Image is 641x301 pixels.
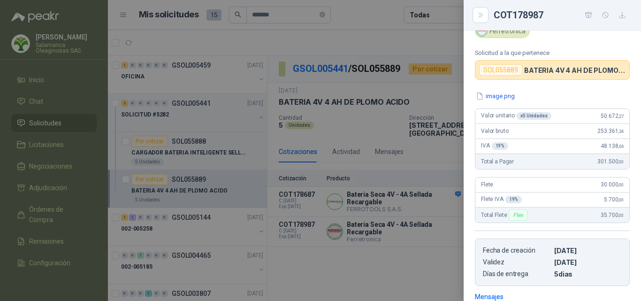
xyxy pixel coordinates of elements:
[481,196,522,203] span: Flete IVA
[601,143,624,149] span: 48.138
[483,258,550,266] p: Validez
[505,196,522,203] div: 19 %
[475,49,630,56] p: Solicitud a la que pertenece
[483,247,550,255] p: Fecha de creación
[618,114,624,119] span: ,27
[481,181,493,188] span: Flete
[601,113,624,119] span: 50.672
[475,9,486,21] button: Close
[604,196,624,203] span: 5.700
[618,213,624,218] span: ,00
[601,181,624,188] span: 30.000
[509,209,527,221] div: Flex
[597,158,624,165] span: 301.500
[618,144,624,149] span: ,66
[494,8,630,23] div: COT178987
[554,247,622,255] p: [DATE]
[618,197,624,202] span: ,00
[517,112,551,120] div: x 5 Unidades
[618,159,624,164] span: ,00
[483,270,550,278] p: Días de entrega
[618,182,624,187] span: ,00
[618,129,624,134] span: ,34
[492,142,509,150] div: 19 %
[481,158,514,165] span: Total a Pagar
[481,112,551,120] span: Valor unitario
[524,66,626,74] p: BATERIA 4V 4 AH DE PLOMO ACIDO
[475,24,530,38] div: Ferretronica
[481,209,529,221] span: Total Flete
[481,142,508,150] span: IVA
[554,270,622,278] p: 5 dias
[554,258,622,266] p: [DATE]
[479,64,522,76] div: SOL055889
[597,128,624,134] span: 253.361
[477,26,487,36] img: Company Logo
[481,128,508,134] span: Valor bruto
[601,212,624,218] span: 35.700
[475,91,516,101] button: image.png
